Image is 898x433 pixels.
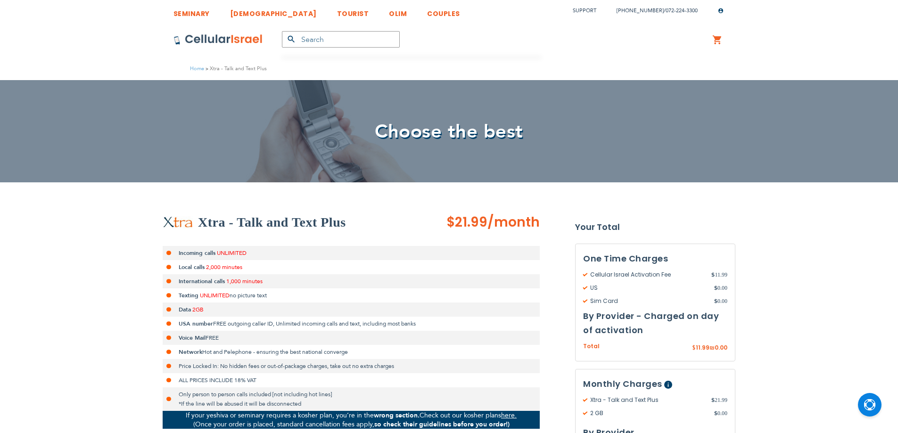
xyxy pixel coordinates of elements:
li: Price Locked In: No hidden fees or out-of-package charges, take out no extra charges [163,359,540,373]
a: Support [573,7,596,14]
a: [PHONE_NUMBER] [617,7,664,14]
span: Monthly Charges [583,378,662,390]
span: Total [583,342,600,351]
span: 21.99 [711,396,727,404]
span: $ [711,396,715,404]
h3: One Time Charges [583,252,727,266]
span: 0.00 [714,409,727,417]
a: TOURIST [337,2,369,20]
h3: By Provider - Charged on day of activation [583,309,727,337]
span: no picture text [230,292,267,299]
span: $ [714,297,717,305]
span: Xtra - Talk and Text Plus [583,396,711,404]
span: $ [692,344,696,352]
span: 2GB [192,306,204,313]
input: Search [282,31,400,48]
strong: Local calls [179,263,205,271]
span: /month [487,213,540,232]
a: [DEMOGRAPHIC_DATA] [230,2,317,20]
strong: Data [179,306,191,313]
a: here. [501,411,517,420]
img: Xtra - Talk and Text Plus [163,216,193,229]
span: FREE outgoing caller ID, Unlimited incoming calls and text, including most banks [213,320,416,327]
h2: Xtra - Talk and Text Plus [198,213,346,232]
span: 0.00 [714,297,727,305]
span: Cellular Israel Activation Fee [583,270,711,279]
strong: wrong section. [374,411,420,420]
span: 1,000 minutes [226,278,263,285]
span: 2,000 minutes [206,263,242,271]
span: Choose the best [375,119,523,145]
span: Hot and Pelephone - ensuring the best national converge [202,348,348,356]
span: Sim Card [583,297,714,305]
li: Only person to person calls included [not including hot lines] *If the line will be abused it wil... [163,387,540,411]
li: / [607,4,698,17]
strong: Texting [179,292,198,299]
strong: Network [179,348,202,356]
li: Xtra - Talk and Text Plus [204,64,267,73]
img: Cellular Israel Logo [173,34,263,45]
strong: International calls [179,278,225,285]
a: SEMINARY [173,2,210,20]
span: 0.00 [715,343,727,351]
span: UNLIMITED [217,249,247,257]
span: $ [714,284,717,292]
span: ₪ [709,344,715,352]
span: 0.00 [714,284,727,292]
a: Home [190,65,204,72]
span: $ [714,409,717,417]
span: $ [711,270,715,279]
a: OLIM [389,2,407,20]
strong: USA number [179,320,213,327]
strong: Incoming calls [179,249,215,257]
span: Help [664,381,672,389]
span: 2 GB [583,409,714,417]
strong: Voice Mail [179,334,206,342]
span: US [583,284,714,292]
li: ALL PRICES INCLUDE 18% VAT [163,373,540,387]
strong: so check their guidelines before you order!) [374,420,510,429]
span: 11.99 [711,270,727,279]
strong: Your Total [575,220,735,234]
a: COUPLES [427,2,460,20]
span: $21.99 [446,213,487,231]
a: 072-224-3300 [666,7,698,14]
span: UNLIMITED [200,292,230,299]
span: FREE [206,334,219,342]
span: 11.99 [696,343,709,351]
p: If your yeshiva or seminary requires a kosher plan, you’re in the Check out our kosher plans (Onc... [163,411,540,429]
